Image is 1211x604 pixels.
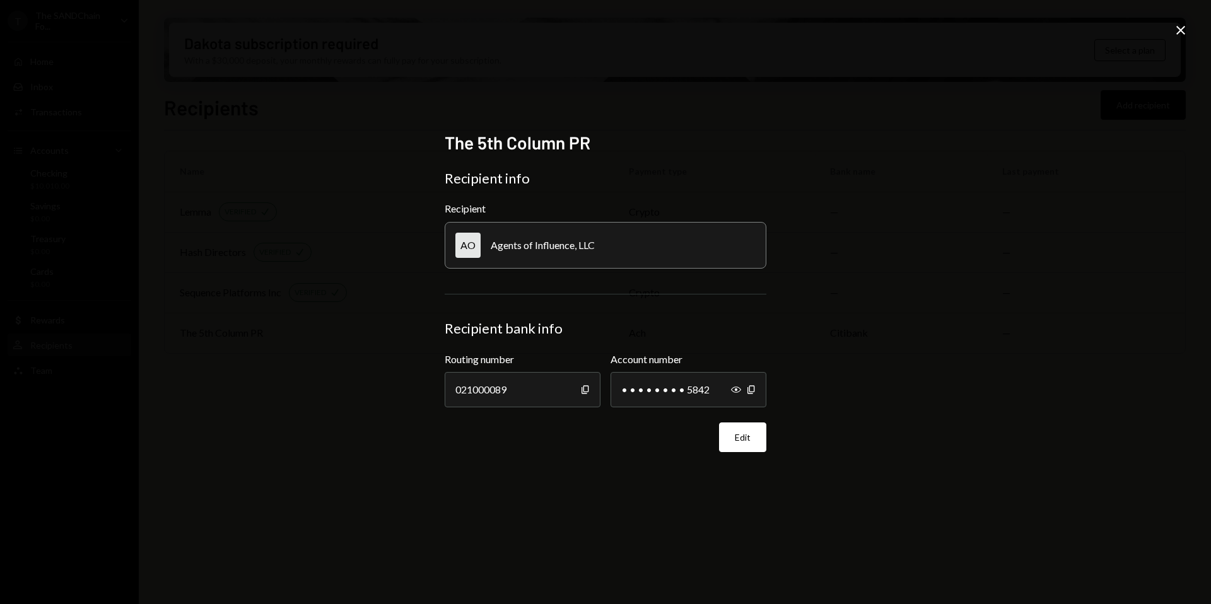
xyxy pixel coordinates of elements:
div: Recipient info [445,170,766,187]
div: • • • • • • • • 5842 [611,372,766,407]
div: 021000089 [445,372,600,407]
div: Agents of Influence, LLC [491,239,595,251]
div: Recipient [445,202,766,214]
label: Account number [611,352,766,367]
h2: The 5th Column PR [445,131,766,155]
button: Edit [719,422,766,452]
div: AO [455,233,481,258]
label: Routing number [445,352,600,367]
div: Recipient bank info [445,320,766,337]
